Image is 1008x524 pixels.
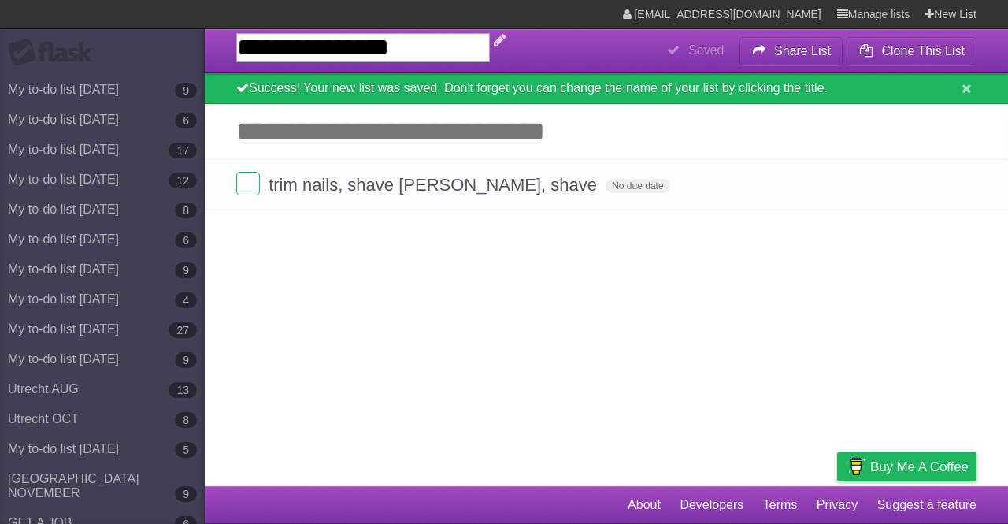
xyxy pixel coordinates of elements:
b: Clone This List [881,44,965,58]
span: trim nails, shave [PERSON_NAME], shave [269,175,601,195]
b: 6 [175,113,197,128]
b: 12 [169,173,197,188]
span: Buy me a coffee [870,453,969,481]
b: 6 [175,232,197,248]
b: 5 [175,442,197,458]
a: Buy me a coffee [837,452,976,481]
b: 27 [169,322,197,338]
a: Developers [680,490,743,520]
b: 4 [175,292,197,308]
b: Saved [688,43,724,57]
a: Terms [763,490,798,520]
a: About [628,490,661,520]
b: 8 [175,412,197,428]
a: Privacy [817,490,858,520]
b: 9 [175,486,197,502]
b: 9 [175,83,197,98]
a: Suggest a feature [877,490,976,520]
b: 17 [169,143,197,158]
button: Share List [739,37,843,65]
b: 9 [175,352,197,368]
b: 8 [175,203,197,218]
b: 9 [175,262,197,278]
b: Share List [774,44,831,58]
label: Done [236,172,260,195]
img: Buy me a coffee [845,453,866,480]
div: Success! Your new list was saved. Don't forget you can change the name of your list by clicking t... [205,73,1008,104]
b: 13 [169,382,197,398]
button: Clone This List [847,37,976,65]
div: Flask [8,39,102,67]
span: No due date [606,179,669,193]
